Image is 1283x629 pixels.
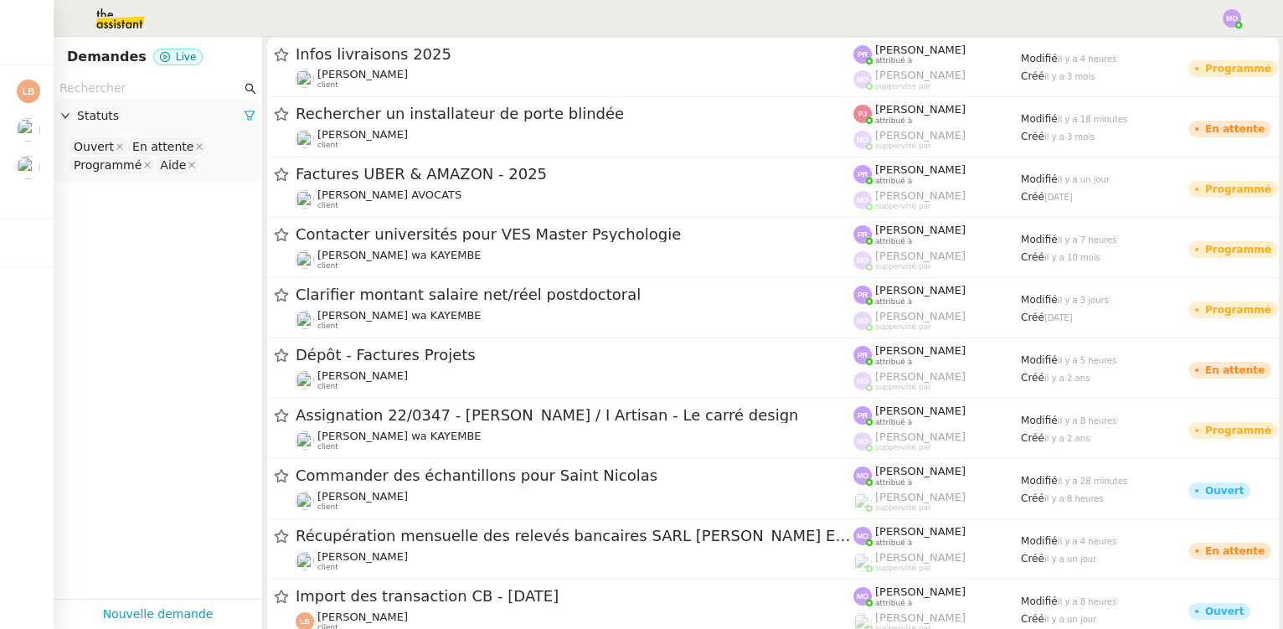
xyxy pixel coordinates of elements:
span: attribué à [875,478,912,487]
span: il y a 3 jours [1058,296,1109,305]
span: Modifié [1021,415,1058,426]
span: Créé [1021,251,1044,263]
span: Créé [1021,191,1044,203]
span: Modifié [1021,354,1058,366]
span: Créé [1021,432,1044,444]
app-user-label: suppervisé par [853,491,1021,513]
img: svg [853,432,872,451]
app-user-detailed-label: client [296,490,853,512]
img: svg [853,191,872,209]
img: svg [853,225,872,244]
span: suppervisé par [875,262,931,271]
span: [DATE] [1044,313,1073,322]
span: il y a un jour [1044,615,1096,624]
span: [PERSON_NAME] [317,611,408,623]
app-user-label: attribué à [853,585,1021,607]
img: svg [853,527,872,545]
span: client [317,382,338,391]
span: Infos livraisons 2025 [296,47,853,62]
span: Créé [1021,372,1044,384]
span: client [317,141,338,150]
span: [PERSON_NAME] wa KAYEMBE [317,309,482,322]
app-user-label: suppervisé par [853,431,1021,452]
app-user-label: suppervisé par [853,189,1021,211]
a: Nouvelle demande [103,605,214,624]
img: users%2F47wLulqoDhMx0TTMwUcsFP5V2A23%2Favatar%2Fnokpict-removebg-preview-removebg-preview.png [296,311,314,329]
span: Créé [1021,492,1044,504]
span: Modifié [1021,173,1058,185]
span: [PERSON_NAME] [875,44,966,56]
nz-page-header-title: Demandes [67,45,147,69]
span: [PERSON_NAME] [875,405,966,417]
img: users%2FfjlNmCTkLiVoA3HQjY3GA5JXGxb2%2Favatar%2Fstarofservice_97480retdsc0392.png [17,118,40,142]
span: Live [176,51,197,63]
span: il y a 4 heures [1058,537,1117,546]
app-user-detailed-label: client [296,188,853,210]
span: Modifié [1021,595,1058,607]
img: users%2FfjlNmCTkLiVoA3HQjY3GA5JXGxb2%2Favatar%2Fstarofservice_97480retdsc0392.png [296,552,314,570]
img: users%2F47wLulqoDhMx0TTMwUcsFP5V2A23%2Favatar%2Fnokpict-removebg-preview-removebg-preview.png [296,431,314,450]
img: svg [853,165,872,183]
span: client [317,201,338,210]
div: Ouvert [1205,606,1244,616]
span: il y a 3 mois [1044,72,1095,81]
span: Créé [1021,312,1044,323]
span: [PERSON_NAME] [317,369,408,382]
span: attribué à [875,599,912,608]
div: Programmé [1205,305,1271,315]
span: il y a 8 heures [1058,597,1117,606]
img: users%2F747wGtPOU8c06LfBMyRxetZoT1v2%2Favatar%2Fnokpict.jpg [296,190,314,209]
span: [PERSON_NAME] [875,250,966,262]
app-user-detailed-label: client [296,128,853,150]
span: suppervisé par [875,202,931,211]
span: client [317,563,338,572]
app-user-label: attribué à [853,163,1021,185]
span: attribué à [875,539,912,548]
span: Import des transaction CB - [DATE] [296,589,853,604]
span: [PERSON_NAME] [875,310,966,322]
input: Rechercher [59,79,241,98]
app-user-detailed-label: client [296,550,853,572]
app-user-label: suppervisé par [853,310,1021,332]
span: [PERSON_NAME] AVOCATS [317,188,461,201]
div: Programmé [74,157,142,173]
div: En attente [1205,124,1265,134]
span: il y a 5 heures [1058,356,1117,365]
span: il y a 8 heures [1058,416,1117,425]
app-user-label: suppervisé par [853,69,1021,90]
span: suppervisé par [875,564,931,573]
app-user-label: attribué à [853,103,1021,125]
div: Statuts [54,100,262,132]
span: il y a 2 ans [1044,374,1090,383]
span: attribué à [875,237,912,246]
app-user-label: attribué à [853,465,1021,487]
div: Programmé [1205,184,1271,194]
span: [PERSON_NAME] [875,585,966,598]
div: Aide [160,157,186,173]
img: svg [853,312,872,330]
app-user-detailed-label: client [296,249,853,271]
span: [PERSON_NAME] [875,284,966,296]
span: suppervisé par [875,142,931,151]
div: En attente [1205,546,1265,556]
nz-select-item: Programmé [70,157,154,173]
app-user-label: suppervisé par [853,129,1021,151]
span: [PERSON_NAME] [875,129,966,142]
span: [PERSON_NAME] [875,189,966,202]
img: users%2F2TyHGbgGwwZcFhdWHiwf3arjzPD2%2Favatar%2F1545394186276.jpeg [296,130,314,148]
div: En attente [132,139,193,154]
span: il y a 18 minutes [1058,115,1128,124]
span: Rechercher un installateur de porte blindée [296,106,853,121]
img: svg [853,372,872,390]
span: il y a 4 heures [1058,54,1117,64]
span: [PERSON_NAME] [875,370,966,383]
span: [PERSON_NAME] [875,163,966,176]
span: Statuts [77,106,244,126]
img: users%2FfjlNmCTkLiVoA3HQjY3GA5JXGxb2%2Favatar%2Fstarofservice_97480retdsc0392.png [296,371,314,389]
span: Modifié [1021,113,1058,125]
span: [PERSON_NAME] [317,490,408,503]
nz-select-item: Aide [156,157,198,173]
span: Assignation 22/0347 - [PERSON_NAME] / I Artisan - Le carré design [296,408,853,423]
span: attribué à [875,297,912,307]
app-user-label: suppervisé par [853,551,1021,573]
